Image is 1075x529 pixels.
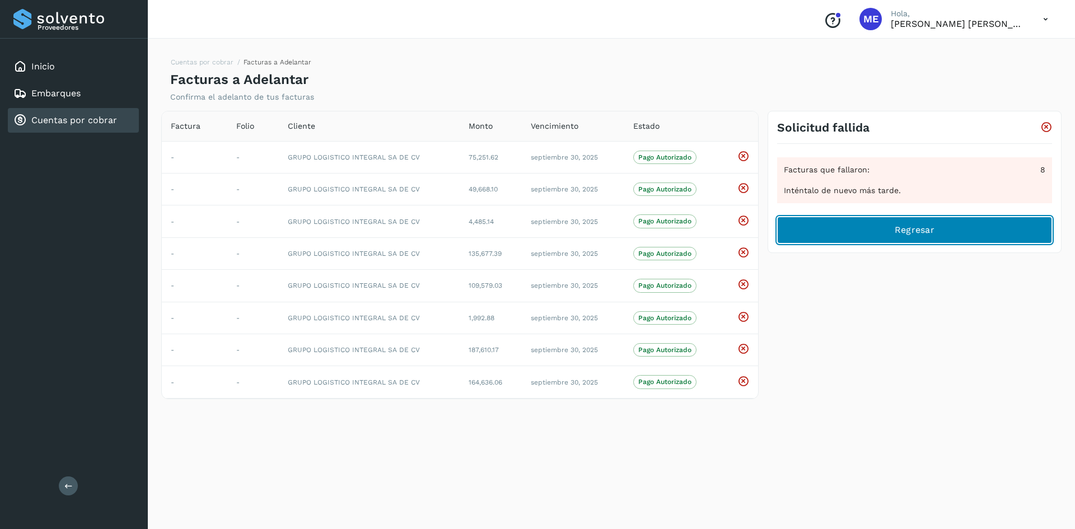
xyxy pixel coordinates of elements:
td: - [162,141,227,173]
p: Pago Autorizado [638,185,691,193]
span: septiembre 30, 2025 [531,314,598,322]
td: - [227,237,279,269]
div: Cuentas por cobrar [8,108,139,133]
a: Cuentas por cobrar [31,115,117,125]
td: GRUPO LOGISTICO INTEGRAL SA DE CV [279,302,460,334]
p: Hola, [891,9,1025,18]
p: MARIA EUGENIA PALACIOS GARCIA [891,18,1025,29]
div: Facturas que fallaron: [784,164,1045,176]
td: - [162,366,227,398]
p: Pago Autorizado [638,217,691,225]
span: Vencimiento [531,120,578,132]
td: - [227,270,279,302]
p: Pago Autorizado [638,153,691,161]
td: - [227,141,279,173]
td: - [162,174,227,205]
span: Folio [236,120,254,132]
span: 135,677.39 [469,250,502,258]
div: Embarques [8,81,139,106]
p: Confirma el adelanto de tus facturas [170,92,314,102]
p: Pago Autorizado [638,378,691,386]
td: - [227,205,279,237]
span: Factura [171,120,200,132]
span: septiembre 30, 2025 [531,250,598,258]
span: septiembre 30, 2025 [531,346,598,354]
a: Cuentas por cobrar [171,58,233,66]
td: - [162,270,227,302]
td: GRUPO LOGISTICO INTEGRAL SA DE CV [279,174,460,205]
a: Embarques [31,88,81,99]
span: Regresar [895,224,934,236]
p: Pago Autorizado [638,282,691,289]
td: GRUPO LOGISTICO INTEGRAL SA DE CV [279,205,460,237]
td: - [162,237,227,269]
span: 8 [1040,164,1045,176]
td: - [227,174,279,205]
span: 49,668.10 [469,185,498,193]
p: Pago Autorizado [638,346,691,354]
td: - [162,334,227,366]
td: - [227,302,279,334]
span: Monto [469,120,493,132]
span: 109,579.03 [469,282,502,289]
nav: breadcrumb [170,57,311,72]
span: septiembre 30, 2025 [531,185,598,193]
td: GRUPO LOGISTICO INTEGRAL SA DE CV [279,334,460,366]
span: septiembre 30, 2025 [531,153,598,161]
td: - [162,302,227,334]
span: Cliente [288,120,315,132]
span: septiembre 30, 2025 [531,218,598,226]
p: Pago Autorizado [638,314,691,322]
span: Facturas a Adelantar [244,58,311,66]
span: 187,610.17 [469,346,499,354]
td: GRUPO LOGISTICO INTEGRAL SA DE CV [279,366,460,398]
td: - [227,334,279,366]
div: Inténtalo de nuevo más tarde. [784,185,1045,196]
span: Estado [633,120,660,132]
h4: Facturas a Adelantar [170,72,309,88]
td: - [227,366,279,398]
td: - [162,205,227,237]
td: GRUPO LOGISTICO INTEGRAL SA DE CV [279,141,460,173]
a: Inicio [31,61,55,72]
p: Proveedores [38,24,134,31]
span: septiembre 30, 2025 [531,378,598,386]
div: Inicio [8,54,139,79]
td: GRUPO LOGISTICO INTEGRAL SA DE CV [279,237,460,269]
span: 4,485.14 [469,218,494,226]
span: septiembre 30, 2025 [531,282,598,289]
td: GRUPO LOGISTICO INTEGRAL SA DE CV [279,270,460,302]
span: 75,251.62 [469,153,498,161]
button: Regresar [777,217,1052,244]
span: 164,636.06 [469,378,502,386]
span: 1,992.88 [469,314,494,322]
p: Pago Autorizado [638,250,691,258]
h3: Solicitud fallida [777,120,870,134]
